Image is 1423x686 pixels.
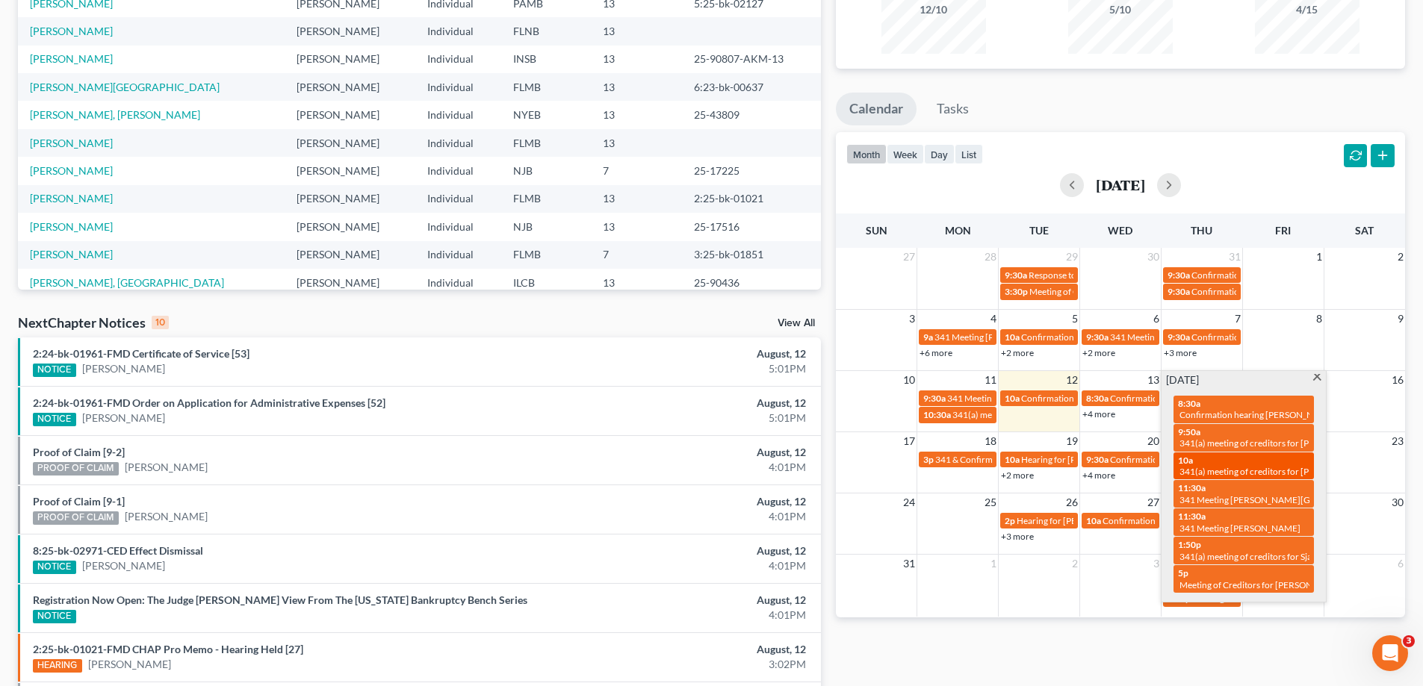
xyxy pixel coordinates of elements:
[1110,393,1268,404] span: Confirmation Hearing [PERSON_NAME]
[558,509,806,524] div: 4:01PM
[285,101,415,128] td: [PERSON_NAME]
[923,409,951,420] span: 10:30a
[30,220,113,233] a: [PERSON_NAME]
[1178,426,1200,437] span: 9:50a
[1178,539,1201,550] span: 1:50p
[902,248,917,266] span: 27
[1390,493,1405,511] span: 30
[591,101,682,128] td: 13
[1021,454,1138,465] span: Hearing for [PERSON_NAME]
[591,185,682,213] td: 13
[415,241,501,269] td: Individual
[33,396,385,409] a: 2:24-bk-01961-FMD Order on Application for Administrative Expenses [52]
[558,593,806,608] div: August, 12
[558,494,806,509] div: August, 12
[501,269,591,296] td: ILCB
[558,411,806,425] div: 5:01PM
[558,396,806,411] div: August, 12
[1005,331,1020,343] span: 10a
[33,413,76,426] div: NOTICE
[591,157,682,184] td: 7
[923,454,934,465] span: 3p
[285,241,415,269] td: [PERSON_NAME]
[33,610,76,623] div: NOTICE
[501,46,591,73] td: INSB
[934,331,1055,343] span: 341 Meeting [PERSON_NAME]
[1103,515,1260,526] span: Confirmation Hearing [PERSON_NAME]
[836,93,917,125] a: Calendar
[920,347,952,358] a: +6 more
[1064,248,1079,266] span: 29
[501,17,591,45] td: FLNB
[1178,567,1188,579] span: 5p
[1082,347,1115,358] a: +2 more
[558,445,806,460] div: August, 12
[682,73,821,101] td: 6:23-bk-00637
[415,17,501,45] td: Individual
[1064,432,1079,450] span: 19
[1017,515,1133,526] span: Hearing for [PERSON_NAME]
[33,446,125,458] a: Proof of Claim [9-2]
[682,157,821,184] td: 25-17225
[1179,466,1371,477] span: 341(a) meeting of creditors for [PERSON_NAME]
[1086,515,1101,526] span: 10a
[1001,470,1034,481] a: +2 more
[18,314,169,331] div: NextChapter Notices
[1396,555,1405,573] span: 6
[989,310,998,328] span: 4
[558,543,806,558] div: August, 12
[682,213,821,240] td: 25-17516
[1168,331,1190,343] span: 9:30a
[924,144,955,164] button: day
[1315,248,1324,266] span: 1
[33,511,119,525] div: PROOF OF CLAIM
[1315,310,1324,328] span: 8
[33,347,249,360] a: 2:24-bk-01961-FMD Certificate of Service [53]
[591,129,682,157] td: 13
[415,129,501,157] td: Individual
[501,101,591,128] td: NYEB
[866,224,887,237] span: Sun
[1355,224,1374,237] span: Sat
[1005,393,1020,404] span: 10a
[902,432,917,450] span: 17
[415,269,501,296] td: Individual
[902,493,917,511] span: 24
[591,269,682,296] td: 13
[1021,393,1215,404] span: Confirmation Hearing Tin, [GEOGRAPHIC_DATA]
[989,555,998,573] span: 1
[30,164,113,177] a: [PERSON_NAME]
[778,318,815,328] a: View All
[1179,494,1391,505] span: 341 Meeting [PERSON_NAME][GEOGRAPHIC_DATA]
[1166,372,1199,387] span: [DATE]
[887,144,924,164] button: week
[1021,331,1177,343] span: Confirmation hearing [PERSON_NAME]
[1152,555,1161,573] span: 3
[955,144,983,164] button: list
[415,101,501,128] td: Individual
[33,544,203,557] a: 8:25-bk-02971-CED Effect Dismissal
[1110,454,1280,465] span: Confirmation hearing for [PERSON_NAME]
[1178,482,1206,493] span: 11:30a
[415,213,501,240] td: Individual
[558,346,806,361] div: August, 12
[983,493,998,511] span: 25
[30,248,113,261] a: [PERSON_NAME]
[415,185,501,213] td: Individual
[33,643,303,655] a: 2:25-bk-01021-FMD CHAP Pro Memo - Hearing Held [27]
[1029,269,1211,281] span: Response to TST's Objection [PERSON_NAME]
[1372,635,1408,671] iframe: Intercom live chat
[682,46,821,73] td: 25-90807-AKM-13
[1005,269,1027,281] span: 9:30a
[125,509,208,524] a: [PERSON_NAME]
[1179,409,1336,420] span: Confirmation hearing [PERSON_NAME]
[591,46,682,73] td: 13
[1396,310,1405,328] span: 9
[33,561,76,574] div: NOTICE
[1178,511,1206,522] span: 11:30a
[415,46,501,73] td: Individual
[591,241,682,269] td: 7
[947,393,1068,404] span: 341 Meeting [PERSON_NAME]
[1275,224,1291,237] span: Fri
[1070,555,1079,573] span: 2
